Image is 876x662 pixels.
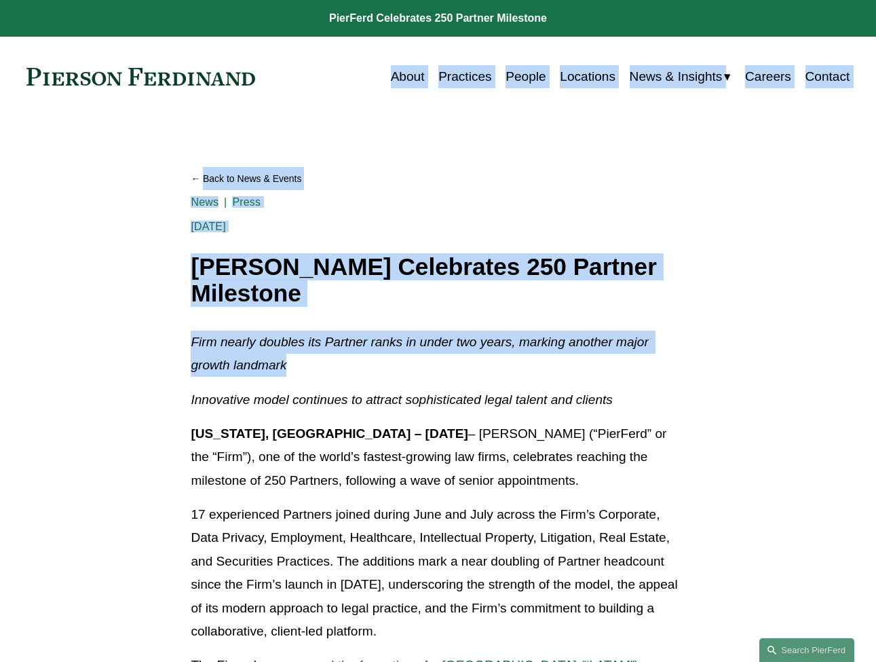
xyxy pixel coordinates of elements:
[191,503,685,643] p: 17 experienced Partners joined during June and July across the Firm’s Corporate, Data Privacy, Em...
[191,167,685,190] a: Back to News & Events
[191,221,225,232] span: [DATE]
[560,64,615,90] a: Locations
[191,392,612,407] em: Innovative model continues to attract sophisticated legal talent and clients
[191,335,652,372] em: Firm nearly doubles its Partner ranks in under two years, marking another major growth landmark
[191,254,685,306] h1: [PERSON_NAME] Celebrates 250 Partner Milestone
[438,64,491,90] a: Practices
[191,426,468,441] strong: [US_STATE], [GEOGRAPHIC_DATA] – [DATE]
[805,64,850,90] a: Contact
[630,65,723,88] span: News & Insights
[232,196,261,208] a: Press
[191,196,218,208] a: News
[506,64,546,90] a: People
[759,638,854,662] a: Search this site
[391,64,425,90] a: About
[191,422,685,492] p: – [PERSON_NAME] (“PierFerd” or the “Firm”), one of the world’s fastest-growing law firms, celebra...
[630,64,731,90] a: folder dropdown
[745,64,791,90] a: Careers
